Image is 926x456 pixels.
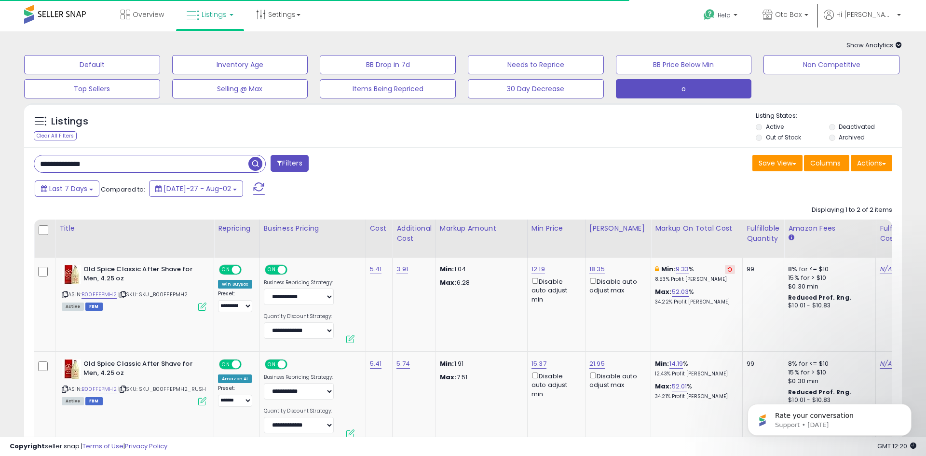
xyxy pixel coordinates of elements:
[655,276,735,283] p: 8.53% Profit [PERSON_NAME]
[370,359,382,369] a: 5.41
[118,290,188,298] span: | SKU: SKU_B00FFEPMH2
[440,373,457,382] strong: Max:
[812,206,892,215] div: Displaying 1 to 2 of 2 items
[672,287,689,297] a: 52.03
[83,265,201,285] b: Old Spice Classic After Shave for Men, 4.25 oz
[616,55,752,74] button: BB Price Below Min
[655,382,735,400] div: %
[440,278,520,287] p: 6.28
[880,359,891,369] a: N/A
[24,79,160,98] button: Top Sellers
[264,223,362,234] div: Business Pricing
[125,442,167,451] a: Privacy Policy
[655,359,735,377] div: %
[655,287,672,296] b: Max:
[82,442,123,451] a: Terms of Use
[172,79,308,98] button: Selling @ Max
[218,223,256,234] div: Repricing
[49,184,87,193] span: Last 7 Days
[440,278,457,287] strong: Max:
[531,276,578,304] div: Disable auto adjust min
[264,408,334,415] label: Quantity Discount Strategy:
[655,393,735,400] p: 34.21% Profit [PERSON_NAME]
[10,442,45,451] strong: Copyright
[396,223,432,244] div: Additional Cost
[240,266,256,274] span: OFF
[824,10,901,31] a: Hi [PERSON_NAME]
[220,266,232,274] span: ON
[661,264,676,274] b: Min:
[788,223,872,234] div: Amazon Fees
[747,223,780,244] div: Fulfillable Quantity
[733,384,926,451] iframe: Intercom notifications message
[788,302,868,310] div: $10.01 - $10.83
[62,359,81,379] img: 51zwJFHgm8L._SL40_.jpg
[118,385,206,393] span: | SKU: SKU_B00FFEPMH2_RUSH
[468,79,604,98] button: 30 Day Decrease
[468,55,604,74] button: Needs to Reprice
[880,264,891,274] a: N/A
[286,266,301,274] span: OFF
[163,184,231,193] span: [DATE]-27 - Aug-02
[718,11,731,19] span: Help
[788,274,868,282] div: 15% for > $10
[655,359,669,368] b: Min:
[788,282,868,291] div: $0.30 min
[440,264,454,274] strong: Min:
[655,382,672,391] b: Max:
[35,180,99,197] button: Last 7 Days
[62,265,206,310] div: ASIN:
[676,264,689,274] a: 9.33
[440,373,520,382] p: 7.51
[655,288,735,305] div: %
[82,385,117,393] a: B00FFEPMH2
[440,359,520,368] p: 1.91
[202,10,227,19] span: Listings
[34,131,77,140] div: Clear All Filters
[85,397,103,405] span: FBM
[59,223,210,234] div: Title
[271,155,308,172] button: Filters
[370,264,382,274] a: 5.41
[82,290,117,299] a: B00FFEPMH2
[396,264,408,274] a: 3.91
[788,234,794,242] small: Amazon Fees.
[766,133,801,141] label: Out of Stock
[836,10,894,19] span: Hi [PERSON_NAME]
[616,79,752,98] button: o
[62,397,84,405] span: All listings currently available for purchase on Amazon
[788,359,868,368] div: 8% for <= $10
[531,264,545,274] a: 12.19
[62,265,81,284] img: 51zwJFHgm8L._SL40_.jpg
[846,41,902,50] span: Show Analytics
[62,359,206,404] div: ASIN:
[286,360,301,369] span: OFF
[839,133,865,141] label: Archived
[810,158,841,168] span: Columns
[766,123,784,131] label: Active
[440,223,523,234] div: Markup Amount
[703,9,715,21] i: Get Help
[101,185,145,194] span: Compared to:
[788,265,868,274] div: 8% for <= $10
[149,180,243,197] button: [DATE]-27 - Aug-02
[264,313,334,320] label: Quantity Discount Strategy:
[51,115,88,128] h5: Listings
[264,374,334,381] label: Business Repricing Strategy:
[696,1,747,31] a: Help
[266,360,278,369] span: ON
[240,360,256,369] span: OFF
[83,359,201,380] b: Old Spice Classic After Shave for Men, 4.25 oz
[218,280,252,289] div: Win BuyBox
[370,223,389,234] div: Cost
[775,10,802,19] span: Otc Box
[218,385,252,407] div: Preset:
[264,279,334,286] label: Business Repricing Strategy:
[218,290,252,312] div: Preset:
[589,359,605,369] a: 21.95
[655,265,735,283] div: %
[669,359,683,369] a: 14.19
